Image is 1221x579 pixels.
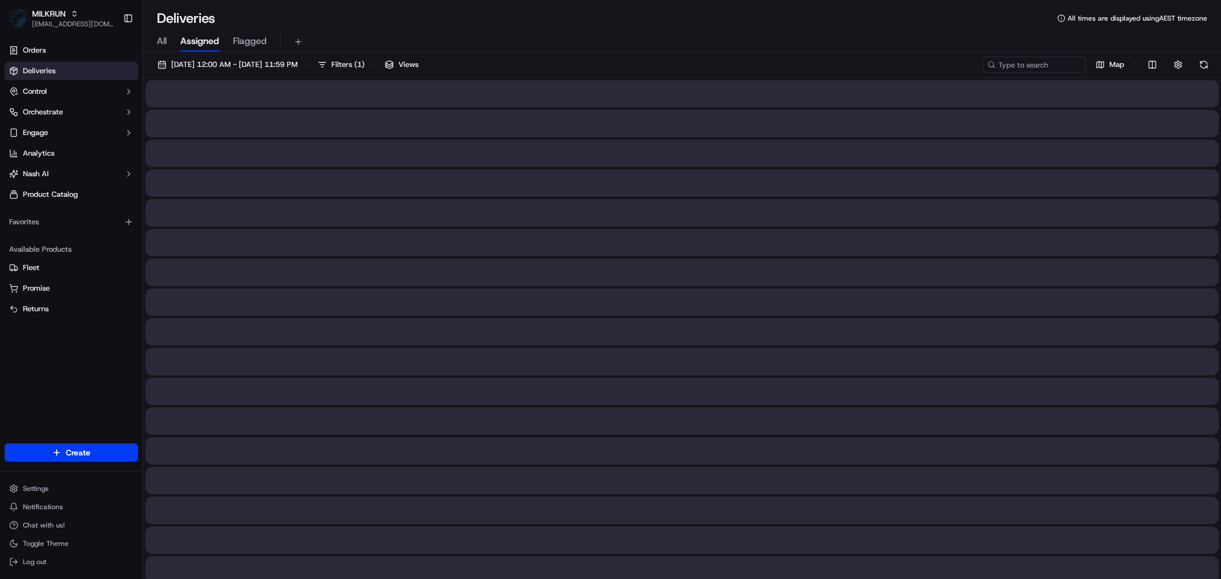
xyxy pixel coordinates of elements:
span: [DATE] 12:00 AM - [DATE] 11:59 PM [171,60,298,70]
button: Log out [5,554,138,570]
button: Refresh [1196,57,1212,73]
div: Available Products [5,240,138,259]
a: Fleet [9,263,133,273]
span: ( 1 ) [354,60,365,70]
span: Chat with us! [23,521,65,530]
span: Log out [23,557,46,566]
button: Toggle Theme [5,536,138,552]
button: Returns [5,300,138,318]
button: Nash AI [5,165,138,183]
span: Filters [331,60,365,70]
span: Nash AI [23,169,49,179]
span: All [157,34,167,48]
button: Promise [5,279,138,298]
button: Orchestrate [5,103,138,121]
button: Notifications [5,499,138,515]
button: Fleet [5,259,138,277]
button: [DATE] 12:00 AM - [DATE] 11:59 PM [152,57,303,73]
span: Orchestrate [23,107,63,117]
span: Returns [23,304,49,314]
span: Assigned [180,34,219,48]
a: Returns [9,304,133,314]
button: Settings [5,481,138,497]
span: Analytics [23,148,54,158]
a: Analytics [5,144,138,162]
span: Deliveries [23,66,56,76]
span: Settings [23,484,49,493]
span: Product Catalog [23,189,78,200]
button: [EMAIL_ADDRESS][DOMAIN_NAME] [32,19,114,29]
span: Notifications [23,502,63,511]
span: Control [23,86,47,97]
button: Filters(1) [313,57,370,73]
a: Product Catalog [5,185,138,204]
button: Engage [5,124,138,142]
span: Views [398,60,418,70]
h1: Deliveries [157,9,215,27]
span: Orders [23,45,46,55]
span: Map [1109,60,1124,70]
input: Type to search [983,57,1086,73]
span: Create [66,447,90,458]
a: Promise [9,283,133,294]
button: Control [5,82,138,101]
span: Fleet [23,263,39,273]
a: Deliveries [5,62,138,80]
button: MILKRUN [32,8,66,19]
img: MILKRUN [9,9,27,27]
span: Flagged [233,34,267,48]
button: Views [380,57,424,73]
div: Favorites [5,213,138,231]
span: Toggle Theme [23,539,69,548]
button: MILKRUNMILKRUN[EMAIL_ADDRESS][DOMAIN_NAME] [5,5,118,32]
button: Create [5,443,138,462]
button: Map [1090,57,1129,73]
span: All times are displayed using AEST timezone [1068,14,1207,23]
span: Promise [23,283,50,294]
a: Orders [5,41,138,60]
button: Chat with us! [5,517,138,533]
span: Engage [23,128,48,138]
